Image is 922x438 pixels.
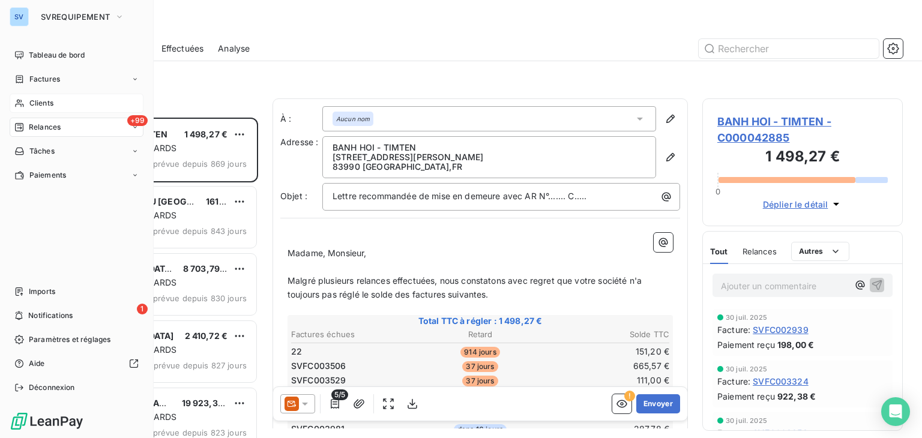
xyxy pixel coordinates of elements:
td: 287,78 € [544,422,670,436]
span: Facture : [717,375,750,388]
span: Paramètres et réglages [29,334,110,345]
span: 2 410,72 € [185,331,228,341]
span: BANH HOI - TIMTEN - C000042885 [717,113,888,146]
td: SVFC003981 [291,422,416,436]
span: SVFC003506 [291,360,346,372]
span: Effectuées [161,43,204,55]
span: prévue depuis 843 jours [153,226,247,236]
span: Imports [29,286,55,297]
span: 30 juil. 2025 [726,417,767,424]
span: 914 jours [460,347,499,358]
span: SVREQUIPEMENT [41,12,110,22]
td: 111,00 € [544,374,670,387]
span: 198,00 € [777,338,814,351]
span: 19 923,31 € [182,398,230,408]
span: Relances [743,247,777,256]
th: Retard [417,328,543,341]
span: RESTAURANT DU [GEOGRAPHIC_DATA] LAG [85,196,266,206]
span: SVFC003529 [291,374,346,386]
p: 83990 [GEOGRAPHIC_DATA] , FR [333,162,646,172]
span: 22 [291,346,302,358]
span: Tout [710,247,728,256]
span: 161,96 € [206,196,241,206]
span: Paiement reçu [717,338,775,351]
span: Paiements [29,170,66,181]
span: Facture : [717,323,750,336]
span: Lettre recommandée de mise en demeure avec AR N°....... C..... [333,191,586,201]
span: Notifications [28,310,73,321]
span: 922,38 € [777,390,816,403]
span: prévue depuis 823 jours [153,428,247,437]
span: +99 [127,115,148,126]
span: Total TTC à régler : 1 498,27 € [289,315,671,327]
span: Relances [29,122,61,133]
span: Objet : [280,191,307,201]
span: Tableau de bord [29,50,85,61]
a: Aide [10,354,143,373]
span: Aide [29,358,45,369]
span: Paiement reçu [717,390,775,403]
p: [STREET_ADDRESS][PERSON_NAME] [333,152,646,162]
span: dans 16 jours [454,424,507,435]
span: prévue depuis 869 jours [153,159,247,169]
span: 37 jours [462,361,498,372]
span: Madame, Monsieur, [288,248,367,258]
input: Rechercher [699,39,879,58]
span: 8 703,79 € [183,263,228,274]
p: BANH HOI - TIMTEN [333,143,646,152]
div: grid [58,118,258,438]
span: Factures [29,74,60,85]
th: Factures échues [291,328,416,341]
div: SV [10,7,29,26]
span: 30 juil. 2025 [726,365,767,373]
label: À : [280,113,322,125]
span: 30 juil. 2025 [726,314,767,321]
span: SVFC003324 [753,375,809,388]
span: 5/5 [331,389,348,400]
span: prévue depuis 830 jours [153,293,247,303]
span: 1 [137,304,148,314]
div: Open Intercom Messenger [881,397,910,426]
span: Adresse : [280,137,318,147]
img: Logo LeanPay [10,412,84,431]
span: 1 498,27 € [184,129,228,139]
td: 151,20 € [544,345,670,358]
span: Clients [29,98,53,109]
span: Tâches [29,146,55,157]
span: Malgré plusieurs relances effectuées, nous constatons avec regret que votre société n'a toujours ... [288,275,644,299]
button: Déplier le détail [759,197,846,211]
td: 665,57 € [544,359,670,373]
span: prévue depuis 827 jours [154,361,247,370]
button: Autres [791,242,849,261]
em: Aucun nom [336,115,370,123]
span: Analyse [218,43,250,55]
button: Envoyer [636,394,680,413]
span: 0 [716,187,720,196]
span: Déconnexion [29,382,75,393]
h3: 1 498,27 € [717,146,888,170]
span: Déplier le détail [763,198,828,211]
span: SVFC002939 [753,323,809,336]
span: 37 jours [462,376,498,386]
th: Solde TTC [544,328,670,341]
